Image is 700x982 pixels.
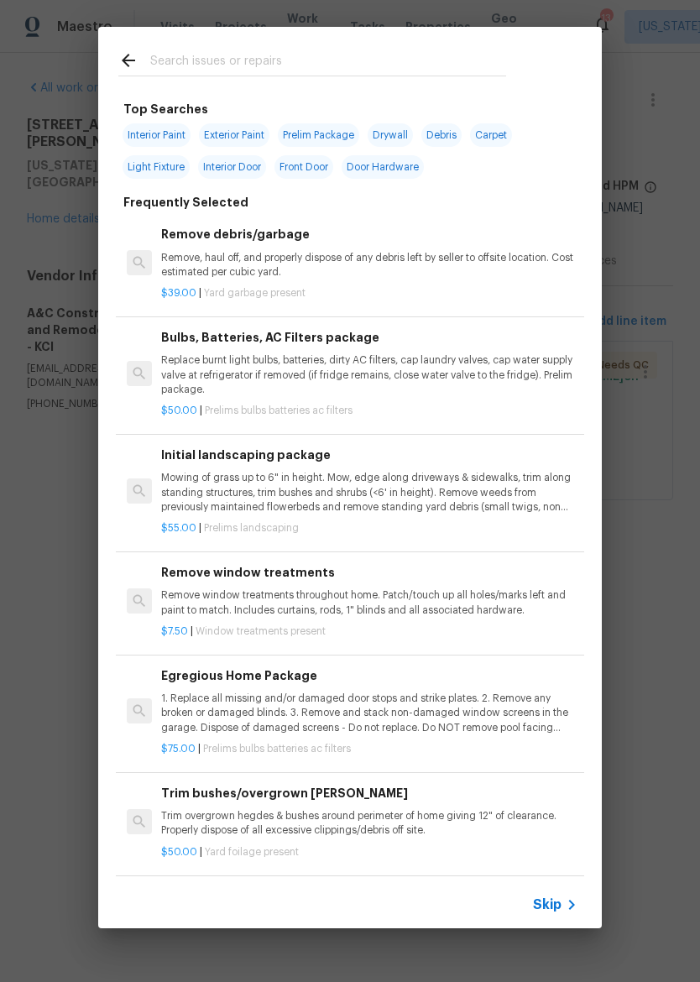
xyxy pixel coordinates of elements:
span: $39.00 [161,288,196,298]
span: Debris [421,123,462,147]
p: Trim overgrown hegdes & bushes around perimeter of home giving 12" of clearance. Properly dispose... [161,809,577,838]
span: $55.00 [161,523,196,533]
span: Yard garbage present [204,288,306,298]
span: $50.00 [161,847,197,857]
span: Skip [533,896,562,913]
span: Front Door [274,155,333,179]
h6: Frequently Selected [123,193,248,212]
p: | [161,845,577,859]
p: | [161,286,577,300]
h6: Egregious Home Package [161,666,577,685]
span: Window treatments present [196,626,326,636]
span: Exterior Paint [199,123,269,147]
p: | [161,624,577,639]
span: $75.00 [161,744,196,754]
p: 1. Replace all missing and/or damaged door stops and strike plates. 2. Remove any broken or damag... [161,692,577,734]
p: Remove, haul off, and properly dispose of any debris left by seller to offsite location. Cost est... [161,251,577,279]
h6: Initial landscaping package [161,446,577,464]
span: Door Hardware [342,155,424,179]
span: Drywall [368,123,413,147]
span: Light Fixture [123,155,190,179]
span: Interior Door [198,155,266,179]
span: $50.00 [161,405,197,415]
p: | [161,742,577,756]
span: Prelims bulbs batteries ac filters [205,405,353,415]
span: Carpet [470,123,512,147]
span: Prelims bulbs batteries ac filters [203,744,351,754]
h6: Top Searches [123,100,208,118]
h6: Bulbs, Batteries, AC Filters package [161,328,577,347]
p: | [161,404,577,418]
p: Mowing of grass up to 6" in height. Mow, edge along driveways & sidewalks, trim along standing st... [161,471,577,514]
span: $7.50 [161,626,188,636]
p: | [161,521,577,535]
span: Yard foilage present [205,847,299,857]
h6: Remove window treatments [161,563,577,582]
p: Replace burnt light bulbs, batteries, dirty AC filters, cap laundry valves, cap water supply valv... [161,353,577,396]
h6: Trim bushes/overgrown [PERSON_NAME] [161,784,577,802]
span: Prelims landscaping [204,523,299,533]
h6: Remove debris/garbage [161,225,577,243]
p: Remove window treatments throughout home. Patch/touch up all holes/marks left and paint to match.... [161,588,577,617]
span: Interior Paint [123,123,191,147]
span: Prelim Package [278,123,359,147]
input: Search issues or repairs [150,50,506,76]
